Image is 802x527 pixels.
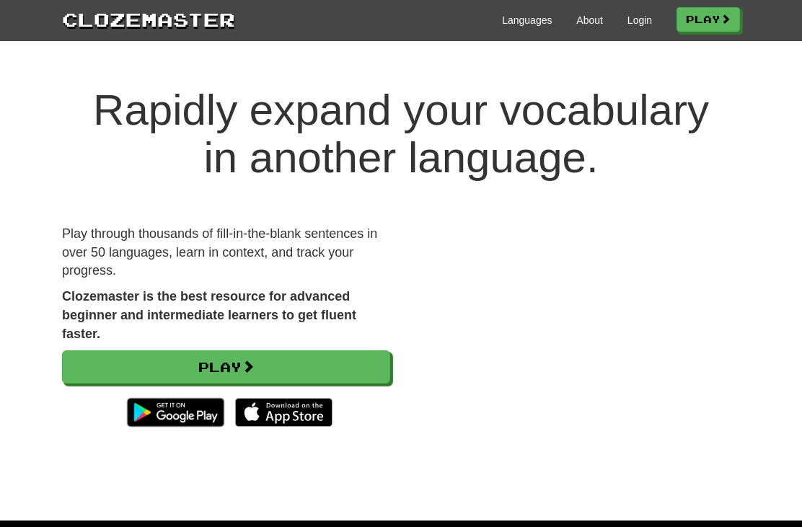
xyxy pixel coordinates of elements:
a: Clozemaster [62,6,235,32]
strong: Clozemaster is the best resource for advanced beginner and intermediate learners to get fluent fa... [62,289,356,340]
img: Get it on Google Play [120,391,232,434]
img: Download_on_the_App_Store_Badge_US-UK_135x40-25178aeef6eb6b83b96f5f2d004eda3bffbb37122de64afbaef7... [235,398,332,427]
a: About [576,13,603,27]
a: Play [62,350,390,384]
a: Login [627,13,652,27]
p: Play through thousands of fill-in-the-blank sentences in over 50 languages, learn in context, and... [62,225,390,280]
a: Languages [502,13,552,27]
a: Play [677,7,740,32]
